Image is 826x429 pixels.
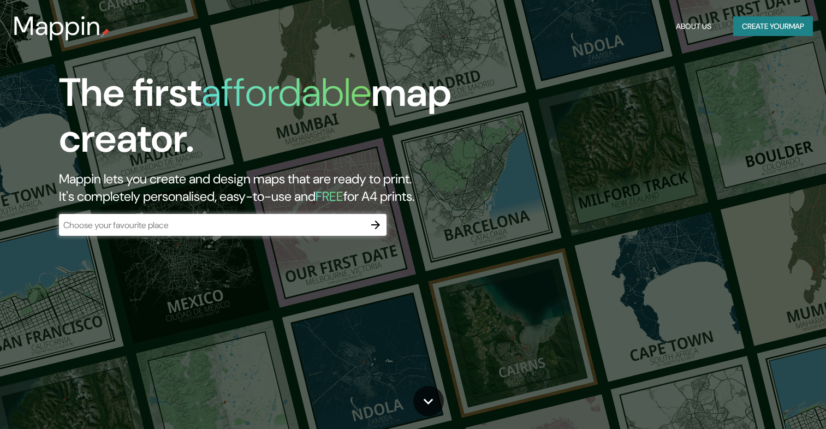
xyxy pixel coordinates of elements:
[59,219,365,231] input: Choose your favourite place
[672,16,716,37] button: About Us
[733,16,813,37] button: Create yourmap
[316,188,343,205] h5: FREE
[13,11,101,41] h3: Mappin
[59,170,472,205] h2: Mappin lets you create and design maps that are ready to print. It's completely personalised, eas...
[101,28,110,37] img: mappin-pin
[59,70,472,170] h1: The first map creator.
[201,67,371,118] h1: affordable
